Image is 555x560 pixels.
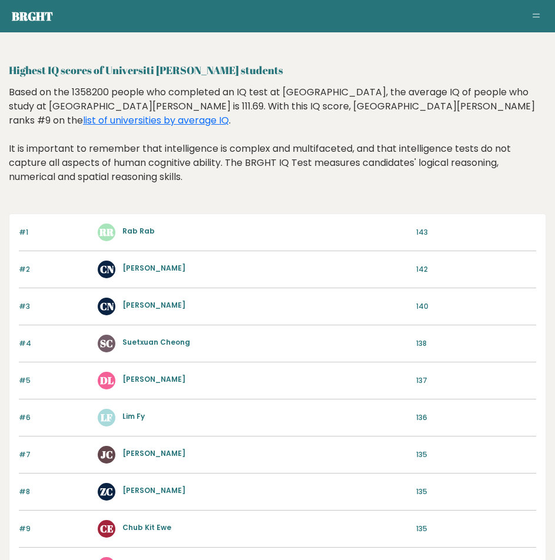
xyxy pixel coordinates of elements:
p: #2 [19,264,91,275]
p: 135 [416,524,536,534]
p: #1 [19,227,91,238]
a: [PERSON_NAME] [122,485,185,495]
a: Chub Kit Ewe [122,522,171,532]
p: 135 [416,449,536,460]
a: Brght [12,8,53,24]
a: [PERSON_NAME] [122,263,185,273]
p: #6 [19,412,91,423]
p: 137 [416,375,536,386]
p: 135 [416,486,536,497]
p: 142 [416,264,536,275]
p: 143 [416,227,536,238]
text: RR [99,225,114,239]
a: [PERSON_NAME] [122,300,185,310]
text: JC [101,448,113,461]
p: #9 [19,524,91,534]
a: Lim Fy [122,411,145,421]
text: CN [100,262,114,276]
p: 136 [416,412,536,423]
p: #8 [19,486,91,497]
a: list of universities by average IQ [83,114,229,127]
text: CE [100,522,114,535]
button: Toggle navigation [529,9,543,24]
text: SC [100,336,113,350]
p: #7 [19,449,91,460]
text: CN [100,299,114,313]
text: ZC [100,485,113,498]
p: #5 [19,375,91,386]
p: #3 [19,301,91,312]
text: DL [100,374,114,387]
a: [PERSON_NAME] [122,374,185,384]
h2: Highest IQ scores of Universiti [PERSON_NAME] students [9,62,546,78]
a: Suetxuan Cheong [122,337,190,347]
text: LF [101,411,112,424]
div: Based on the 1358200 people who completed an IQ test at [GEOGRAPHIC_DATA], the average IQ of peop... [9,85,546,202]
p: 140 [416,301,536,312]
a: Rab Rab [122,226,155,236]
p: #4 [19,338,91,349]
p: 138 [416,338,536,349]
a: [PERSON_NAME] [122,448,185,458]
